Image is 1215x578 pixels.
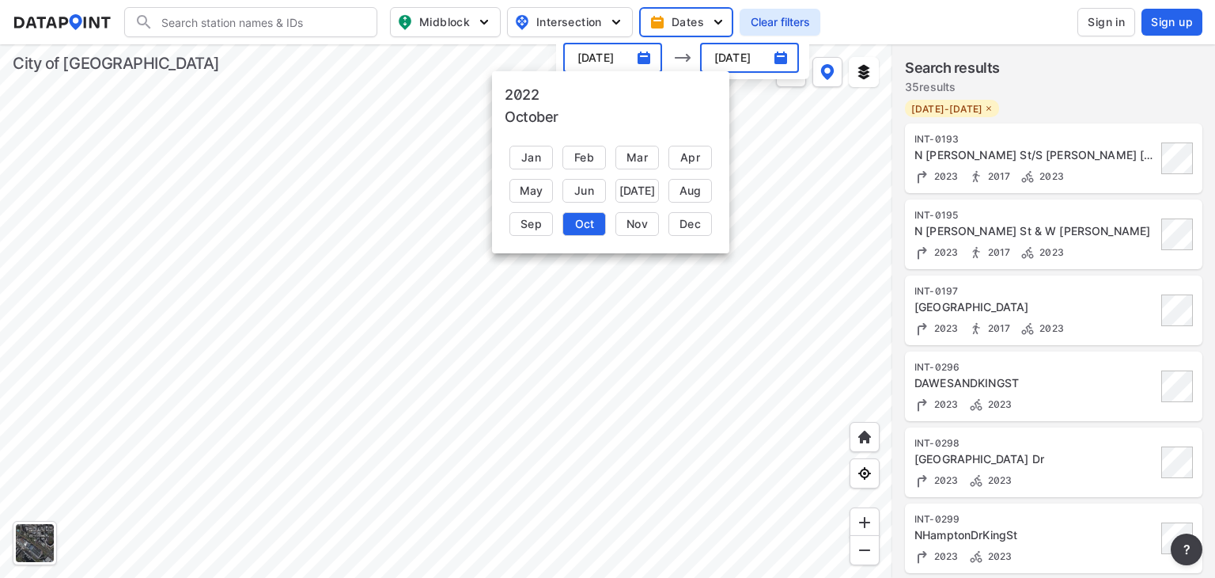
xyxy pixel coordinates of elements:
[509,146,553,169] div: Jan
[505,106,558,128] button: October
[668,179,712,203] div: Aug
[615,179,659,203] div: [DATE]
[615,146,659,169] div: Mar
[562,146,606,169] div: Feb
[668,146,712,169] div: Apr
[509,179,553,203] div: May
[615,212,659,236] div: Nov
[562,179,606,203] div: Jun
[562,212,606,236] div: Oct
[668,212,712,236] div: Dec
[509,212,553,236] div: Sep
[505,84,539,106] button: 2022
